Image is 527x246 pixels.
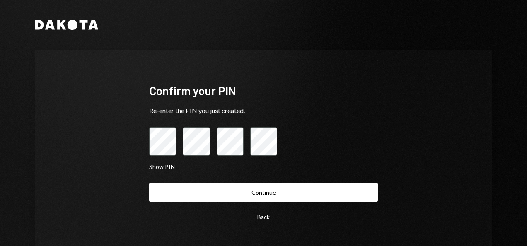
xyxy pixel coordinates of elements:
[149,183,378,202] button: Continue
[149,106,378,116] div: Re-enter the PIN you just created.
[149,163,175,171] button: Show PIN
[217,127,244,156] input: pin code 3 of 4
[149,207,378,227] button: Back
[183,127,210,156] input: pin code 2 of 4
[149,83,378,99] div: Confirm your PIN
[149,127,176,156] input: pin code 1 of 4
[250,127,277,156] input: pin code 4 of 4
